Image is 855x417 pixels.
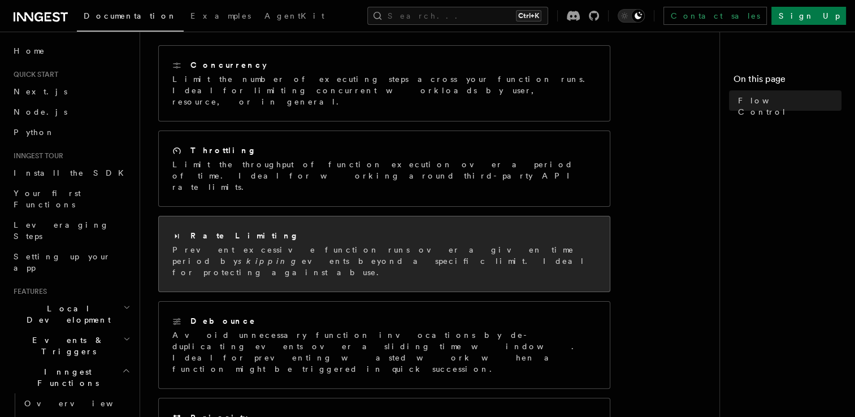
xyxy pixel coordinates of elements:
[258,3,331,31] a: AgentKit
[9,41,133,61] a: Home
[18,18,27,27] img: logo_orange.svg
[158,45,610,121] a: ConcurrencyLimit the number of executing steps across your function runs. Ideal for limiting conc...
[158,301,610,389] a: DebounceAvoid unnecessary function invocations by de-duplicating events over a sliding time windo...
[238,257,302,266] em: skipping
[738,95,841,118] span: Flow Control
[734,90,841,122] a: Flow Control
[9,246,133,278] a: Setting up your app
[9,303,123,325] span: Local Development
[190,230,299,241] h2: Rate Limiting
[84,11,177,20] span: Documentation
[734,72,841,90] h4: On this page
[14,189,81,209] span: Your first Functions
[172,329,596,375] p: Avoid unnecessary function invocations by de-duplicating events over a sliding time window. Ideal...
[9,330,133,362] button: Events & Triggers
[9,70,58,79] span: Quick start
[190,11,251,20] span: Examples
[14,45,45,57] span: Home
[190,59,267,71] h2: Concurrency
[112,66,121,75] img: tab_keywords_by_traffic_grey.svg
[9,366,122,389] span: Inngest Functions
[190,145,257,156] h2: Throttling
[14,168,131,177] span: Install the SDK
[9,151,63,160] span: Inngest tour
[29,29,124,38] div: Domain: [DOMAIN_NAME]
[31,66,40,75] img: tab_domain_overview_orange.svg
[172,244,596,278] p: Prevent excessive function runs over a given time period by events beyond a specific limit. Ideal...
[9,298,133,330] button: Local Development
[20,393,133,414] a: Overview
[32,18,55,27] div: v 4.0.25
[771,7,846,25] a: Sign Up
[14,87,67,96] span: Next.js
[9,102,133,122] a: Node.js
[18,29,27,38] img: website_grey.svg
[172,159,596,193] p: Limit the throughput of function execution over a period of time. Ideal for working around third-...
[9,335,123,357] span: Events & Triggers
[9,287,47,296] span: Features
[9,362,133,393] button: Inngest Functions
[77,3,184,32] a: Documentation
[516,10,541,21] kbd: Ctrl+K
[14,107,67,116] span: Node.js
[9,122,133,142] a: Python
[9,183,133,215] a: Your first Functions
[14,252,111,272] span: Setting up your app
[14,220,109,241] span: Leveraging Steps
[24,399,141,408] span: Overview
[9,163,133,183] a: Install the SDK
[264,11,324,20] span: AgentKit
[184,3,258,31] a: Examples
[158,216,610,292] a: Rate LimitingPrevent excessive function runs over a given time period byskippingevents beyond a s...
[158,131,610,207] a: ThrottlingLimit the throughput of function execution over a period of time. Ideal for working aro...
[9,81,133,102] a: Next.js
[367,7,548,25] button: Search...Ctrl+K
[618,9,645,23] button: Toggle dark mode
[172,73,596,107] p: Limit the number of executing steps across your function runs. Ideal for limiting concurrent work...
[43,67,101,74] div: Domain Overview
[190,315,256,327] h2: Debounce
[663,7,767,25] a: Contact sales
[125,67,190,74] div: Keywords by Traffic
[9,215,133,246] a: Leveraging Steps
[14,128,55,137] span: Python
